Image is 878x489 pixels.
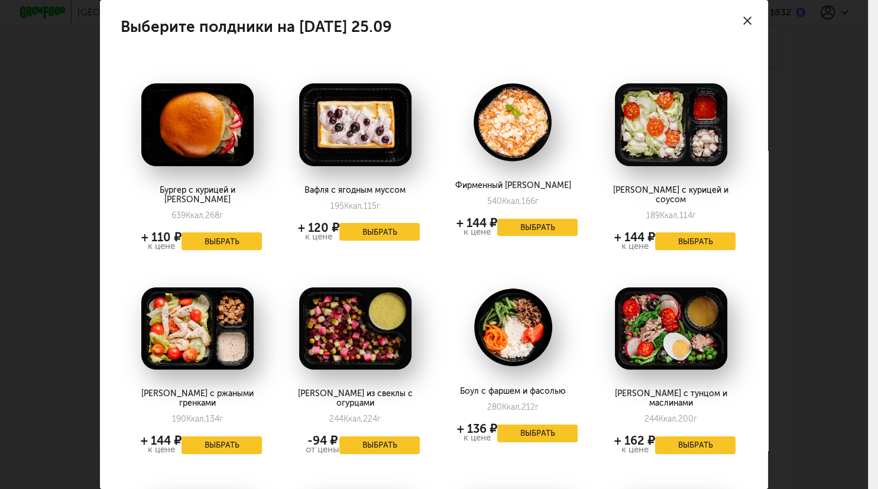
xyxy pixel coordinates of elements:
h4: Выберите полдники на [DATE] 25.09 [121,21,392,33]
img: big_9etaoOnag9WVykqk.png [141,83,254,166]
div: от цены [306,445,339,454]
button: Выбрать [182,232,262,250]
div: + 144 ₽ [141,436,182,445]
div: Бургер с курицей и [PERSON_NAME] [132,186,262,205]
span: г [219,414,223,424]
span: Ккал, [660,211,679,221]
div: [PERSON_NAME] с тунцом и маслинами [606,389,736,408]
div: [PERSON_NAME] из свеклы с огурцами [290,389,420,408]
div: Фирменный [PERSON_NAME] [448,181,578,190]
span: Ккал, [344,201,364,211]
div: 280 212 [487,402,539,412]
button: Выбрать [497,219,578,237]
span: г [377,414,381,424]
div: к цене [456,228,497,237]
div: Вафля с ягодным муссом [290,186,420,195]
span: г [535,402,539,412]
div: + 110 ₽ [141,232,182,242]
span: г [694,414,697,424]
div: 540 166 [487,196,539,206]
div: к цене [298,232,339,241]
span: г [692,211,696,221]
div: + 136 ₽ [457,424,497,433]
div: 244 224 [329,414,381,424]
button: Выбрать [339,436,420,454]
button: Выбрать [182,436,262,454]
img: big_9IN0pC1GRm2eaXaw.png [299,287,412,370]
div: 244 200 [644,414,697,424]
div: [PERSON_NAME] с курицей и соусом [606,186,736,205]
div: 189 114 [646,211,696,221]
button: Выбрать [497,425,578,442]
span: Ккал, [186,211,205,221]
span: г [535,196,539,206]
div: к цене [457,433,497,442]
button: Выбрать [655,232,736,250]
img: big_ba9Ly1vuL2j4xHSe.png [615,83,727,166]
div: + 120 ₽ [298,223,339,232]
button: Выбрать [339,223,420,241]
span: Ккал, [344,414,363,424]
div: к цене [614,242,655,251]
span: Ккал, [502,402,521,412]
img: big_ueQonb3lTD7Pz32Q.png [457,287,569,368]
span: г [377,201,380,211]
div: -94 ₽ [306,436,339,445]
button: Выбрать [655,436,736,454]
div: [PERSON_NAME] с ржаными гренками [132,389,262,408]
div: + 162 ₽ [614,436,655,445]
img: big_GDzLgWfiTzZIVP5Y.png [457,83,569,161]
span: г [219,211,223,221]
div: 639 268 [171,211,223,221]
span: Ккал, [186,414,206,424]
div: 190 134 [172,414,223,424]
img: big_y2TAQdSs13XHyDat.png [141,287,254,370]
img: big_2xLCOwr8S8sS11AU.png [615,287,727,370]
div: к цене [614,445,655,454]
div: к цене [141,445,182,454]
span: Ккал, [659,414,678,424]
div: + 144 ₽ [614,232,655,242]
span: Ккал, [502,196,521,206]
div: + 144 ₽ [456,218,497,228]
div: 195 115 [331,201,380,211]
div: к цене [141,242,182,251]
img: big_dR9XaLPq6hbKZlZ6.png [299,83,412,166]
div: Боул с фаршем и фасолью [448,387,578,396]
